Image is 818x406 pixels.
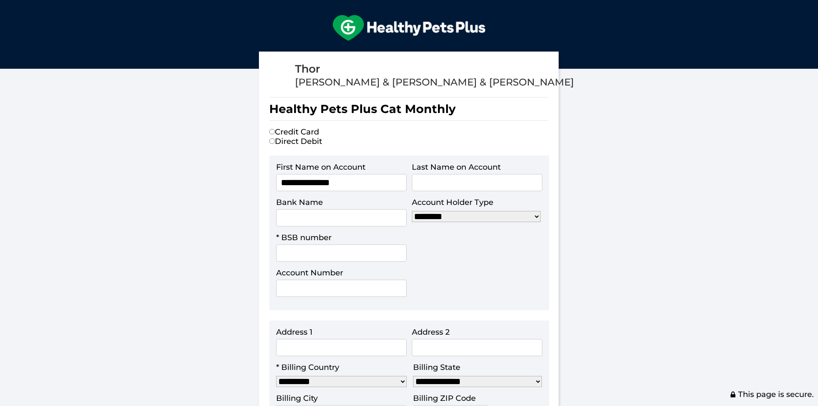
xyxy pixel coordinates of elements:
[295,62,574,76] div: Thor
[295,76,574,89] div: [PERSON_NAME] & [PERSON_NAME] & [PERSON_NAME]
[269,127,319,137] label: Credit Card
[276,233,331,242] label: * BSB number
[412,198,493,207] label: Account Holder Type
[269,129,275,134] input: Credit Card
[276,394,318,403] label: Billing City
[412,327,450,337] label: Address 2
[276,162,365,172] label: First Name on Account
[276,198,323,207] label: Bank Name
[412,162,501,172] label: Last Name on Account
[269,97,548,121] h1: Healthy Pets Plus Cat Monthly
[730,390,814,399] span: This page is secure.
[269,138,275,144] input: Direct Debit
[413,394,476,403] label: Billing ZIP Code
[276,327,313,337] label: Address 1
[269,137,322,146] label: Direct Debit
[276,268,343,278] label: Account Number
[276,363,339,372] label: * Billing Country
[413,363,460,372] label: Billing State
